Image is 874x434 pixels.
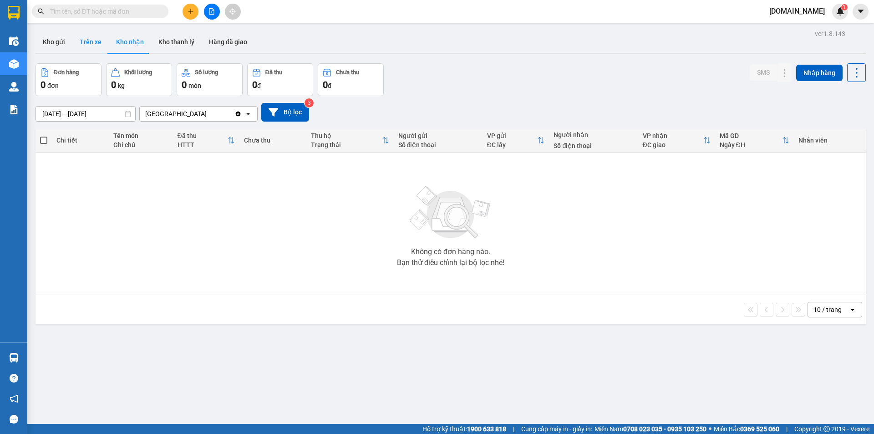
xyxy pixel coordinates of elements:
[750,64,777,81] button: SMS
[798,137,861,144] div: Nhân viên
[823,426,830,432] span: copyright
[323,79,328,90] span: 0
[36,63,102,96] button: Đơn hàng0đơn
[195,69,218,76] div: Số lượng
[397,259,504,266] div: Bạn thử điều chỉnh lại bộ lọc nhé!
[54,69,79,76] div: Đơn hàng
[487,132,538,139] div: VP gửi
[487,141,538,148] div: ĐC lấy
[714,424,779,434] span: Miền Bắc
[841,4,848,10] sup: 1
[305,98,314,107] sup: 3
[311,141,382,148] div: Trạng thái
[252,79,257,90] span: 0
[398,141,478,148] div: Số điện thoại
[796,65,843,81] button: Nhập hàng
[857,7,865,15] span: caret-down
[72,31,109,53] button: Trên xe
[177,63,243,96] button: Số lượng0món
[188,82,201,89] span: món
[265,69,282,76] div: Đã thu
[56,137,104,144] div: Chi tiết
[9,105,19,114] img: solution-icon
[36,31,72,53] button: Kho gửi
[483,128,549,153] th: Toggle SortBy
[554,131,633,138] div: Người nhận
[38,8,44,15] span: search
[113,141,168,148] div: Ghi chú
[623,425,706,433] strong: 0708 023 035 - 0935 103 250
[306,128,394,153] th: Toggle SortBy
[50,6,158,16] input: Tìm tên, số ĐT hoặc mã đơn
[311,132,382,139] div: Thu hộ
[225,4,241,20] button: aim
[720,132,782,139] div: Mã GD
[554,142,633,149] div: Số điện thoại
[151,31,202,53] button: Kho thanh lý
[836,7,844,15] img: icon-new-feature
[10,415,18,424] span: message
[41,79,46,90] span: 0
[188,8,194,15] span: plus
[638,128,715,153] th: Toggle SortBy
[853,4,869,20] button: caret-down
[10,374,18,383] span: question-circle
[178,132,228,139] div: Đã thu
[118,82,125,89] span: kg
[643,132,703,139] div: VP nhận
[521,424,592,434] span: Cung cấp máy in - giấy in:
[720,141,782,148] div: Ngày ĐH
[111,79,116,90] span: 0
[9,353,19,363] img: warehouse-icon
[173,128,240,153] th: Toggle SortBy
[178,141,228,148] div: HTTT
[709,427,711,431] span: ⚪️
[467,425,506,433] strong: 1900 633 818
[422,424,506,434] span: Hỗ trợ kỹ thuật:
[208,8,215,15] span: file-add
[9,36,19,46] img: warehouse-icon
[9,59,19,69] img: warehouse-icon
[106,63,172,96] button: Khối lượng0kg
[813,305,842,314] div: 10 / trang
[145,109,207,118] div: [GEOGRAPHIC_DATA]
[182,79,187,90] span: 0
[247,63,313,96] button: Đã thu0đ
[261,103,309,122] button: Bộ lọc
[9,82,19,92] img: warehouse-icon
[815,29,845,39] div: ver 1.8.143
[229,8,236,15] span: aim
[328,82,331,89] span: đ
[47,82,59,89] span: đơn
[336,69,359,76] div: Chưa thu
[8,6,20,20] img: logo-vxr
[10,394,18,403] span: notification
[786,424,788,434] span: |
[643,141,703,148] div: ĐC giao
[113,132,168,139] div: Tên món
[849,306,856,313] svg: open
[36,107,135,121] input: Select a date range.
[411,248,490,255] div: Không có đơn hàng nào.
[234,110,242,117] svg: Clear value
[124,69,152,76] div: Khối lượng
[740,425,779,433] strong: 0369 525 060
[405,181,496,245] img: svg+xml;base64,PHN2ZyBjbGFzcz0ibGlzdC1wbHVnX19zdmciIHhtbG5zPSJodHRwOi8vd3d3LnczLm9yZy8yMDAwL3N2Zy...
[595,424,706,434] span: Miền Nam
[318,63,384,96] button: Chưa thu0đ
[244,110,252,117] svg: open
[513,424,514,434] span: |
[202,31,254,53] button: Hàng đã giao
[398,132,478,139] div: Người gửi
[109,31,151,53] button: Kho nhận
[715,128,794,153] th: Toggle SortBy
[204,4,220,20] button: file-add
[244,137,302,144] div: Chưa thu
[843,4,846,10] span: 1
[208,109,208,118] input: Selected Nha Trang.
[183,4,198,20] button: plus
[257,82,261,89] span: đ
[762,5,832,17] span: [DOMAIN_NAME]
